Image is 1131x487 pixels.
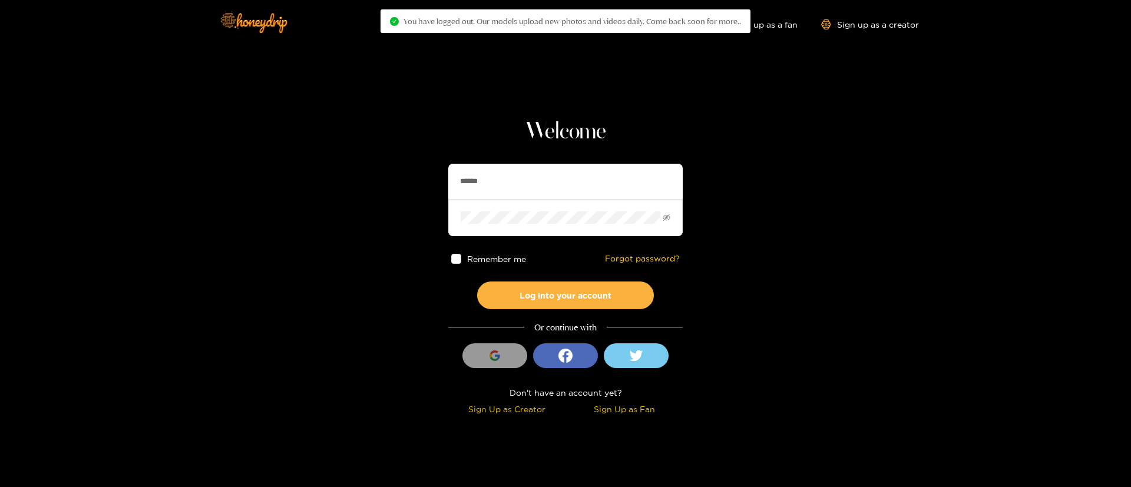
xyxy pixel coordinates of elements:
a: Sign up as a fan [717,19,798,29]
a: Sign up as a creator [821,19,919,29]
button: Log into your account [477,281,654,309]
h1: Welcome [448,118,683,146]
div: Or continue with [448,321,683,334]
span: check-circle [390,17,399,26]
div: Sign Up as Creator [451,402,563,416]
div: Don't have an account yet? [448,386,683,399]
div: Sign Up as Fan [568,402,680,416]
span: eye-invisible [663,214,670,221]
a: Forgot password? [605,254,680,264]
span: Remember me [467,254,526,263]
span: You have logged out. Our models upload new photos and videos daily. Come back soon for more.. [404,16,741,26]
